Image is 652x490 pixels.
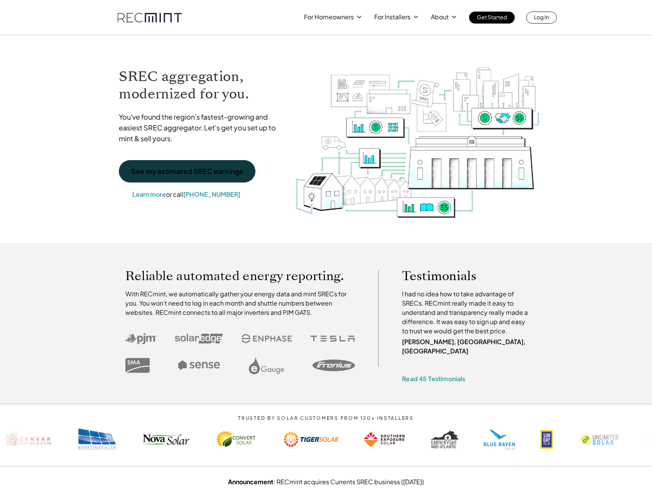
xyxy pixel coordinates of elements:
p: Reliable automated energy reporting. [125,270,355,282]
p: Testimonials [402,270,517,282]
h1: SREC aggregation, modernized for you. [119,68,283,103]
p: For Homeowners [304,12,354,22]
p: Log In [534,12,549,22]
p: Get Started [477,12,507,22]
a: [PHONE_NUMBER] [183,190,240,198]
p: You've found the region's fastest-growing and easiest SREC aggregator. Let's get you set up to mi... [119,112,283,144]
p: For Installers [374,12,410,22]
p: See my estimated SREC earnings [131,168,243,175]
a: Announcement: RECmint acquires Currents SREC business ([DATE]) [228,478,424,486]
p: With RECmint, we automatically gather your energy data and mint SRECs for you. You won't need to ... [125,289,355,317]
p: [PERSON_NAME], [GEOGRAPHIC_DATA], [GEOGRAPHIC_DATA] [402,337,532,356]
a: See my estimated SREC earnings [119,160,255,182]
p: TRUSTED BY SOLAR CUSTOMERS FROM 120+ INSTALLERS [215,416,437,421]
a: Get Started [469,12,515,24]
span: or call [166,190,183,198]
a: Read 45 Testimonials [402,375,465,383]
strong: Announcement [228,478,274,486]
p: About [431,12,449,22]
a: Log In [526,12,557,24]
p: I had no idea how to take advantage of SRECs. RECmint really made it easy to understand and trans... [402,289,532,336]
img: RECmint value cycle [295,47,541,220]
a: Learn more [132,190,166,198]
